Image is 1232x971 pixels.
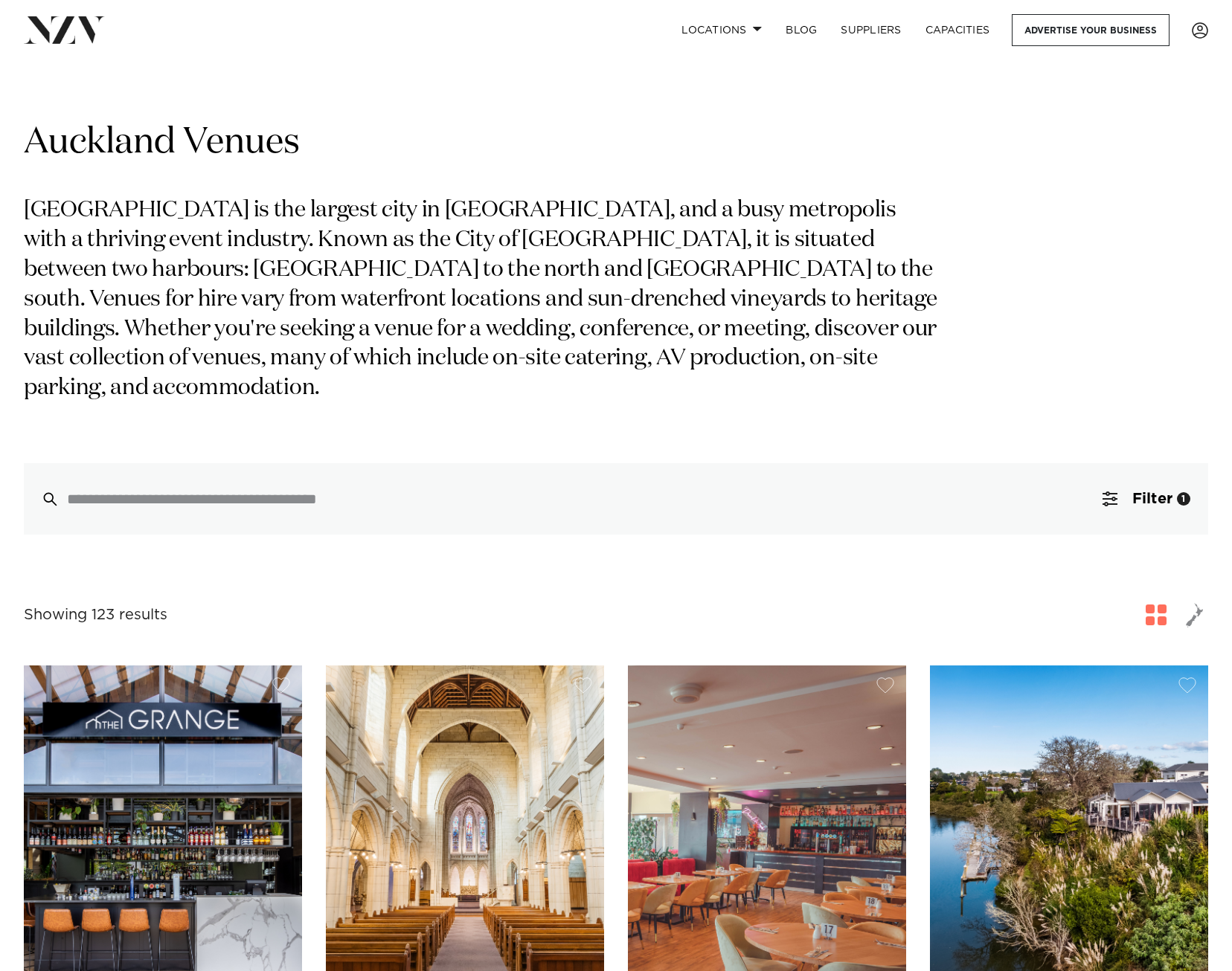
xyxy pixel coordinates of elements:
[24,120,1208,167] h1: Auckland Venues
[914,14,1002,46] a: Capacities
[670,14,774,46] a: Locations
[24,196,943,404] p: [GEOGRAPHIC_DATA] is the largest city in [GEOGRAPHIC_DATA], and a busy metropolis with a thriving...
[24,604,167,627] div: Showing 123 results
[1085,463,1208,535] button: Filter1
[1132,491,1172,506] span: Filter
[1012,14,1170,46] a: Advertise your business
[1177,492,1190,506] div: 1
[774,14,829,46] a: BLOG
[24,16,105,43] img: nzv-logo.png
[829,14,913,46] a: SUPPLIERS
